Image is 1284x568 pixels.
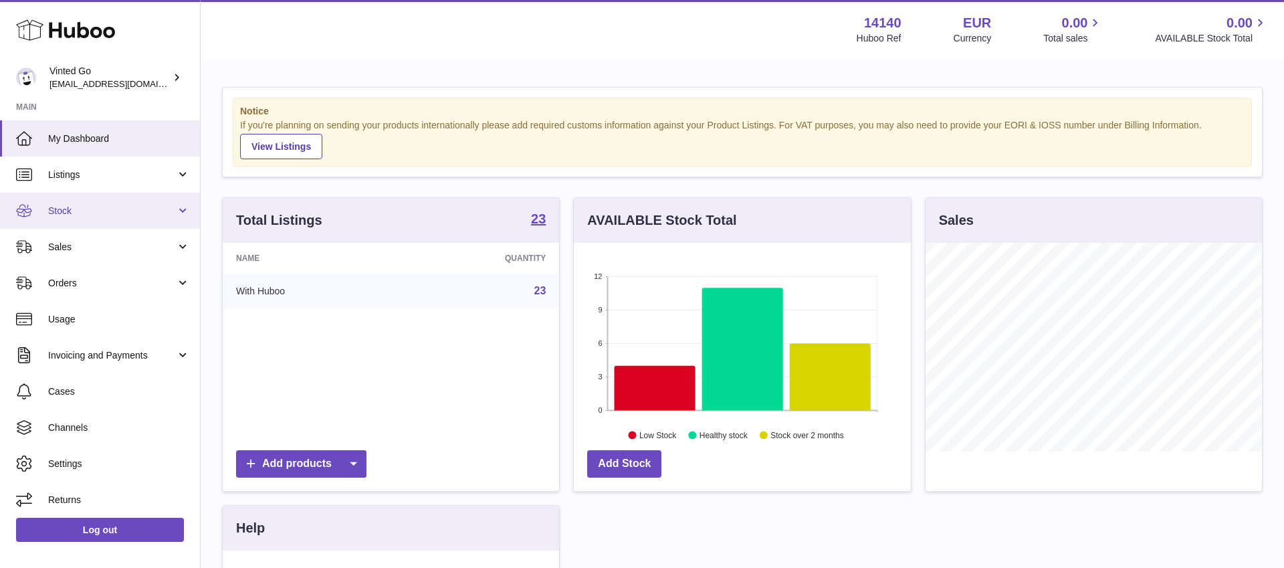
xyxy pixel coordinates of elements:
span: My Dashboard [48,132,190,145]
a: 0.00 Total sales [1043,14,1103,45]
strong: 14140 [864,14,901,32]
h3: Help [236,519,265,537]
th: Name [223,243,401,274]
h3: Sales [939,211,974,229]
strong: Notice [240,105,1245,118]
text: Healthy stock [700,430,748,440]
a: 23 [534,285,546,296]
span: Settings [48,458,190,470]
a: 23 [531,212,546,228]
span: Orders [48,277,176,290]
span: Invoicing and Payments [48,349,176,362]
span: Cases [48,385,190,398]
span: 0.00 [1226,14,1253,32]
span: Channels [48,421,190,434]
div: Currency [954,32,992,45]
span: 0.00 [1062,14,1088,32]
text: Stock over 2 months [771,430,844,440]
a: Add products [236,450,366,478]
div: Vinted Go [49,65,170,90]
img: giedre.bartusyte@vinted.com [16,68,36,88]
div: Huboo Ref [857,32,901,45]
div: If you're planning on sending your products internationally please add required customs informati... [240,119,1245,159]
span: [EMAIL_ADDRESS][DOMAIN_NAME] [49,78,197,89]
a: Log out [16,518,184,542]
text: 9 [599,306,603,314]
span: Returns [48,494,190,506]
span: Usage [48,313,190,326]
td: With Huboo [223,274,401,308]
th: Quantity [401,243,560,274]
text: 0 [599,406,603,414]
text: 12 [595,272,603,280]
span: Listings [48,169,176,181]
a: Add Stock [587,450,661,478]
span: AVAILABLE Stock Total [1155,32,1268,45]
text: 3 [599,373,603,381]
span: Sales [48,241,176,254]
strong: 23 [531,212,546,225]
text: 6 [599,339,603,347]
span: Stock [48,205,176,217]
h3: Total Listings [236,211,322,229]
strong: EUR [963,14,991,32]
text: Low Stock [639,430,677,440]
h3: AVAILABLE Stock Total [587,211,736,229]
a: View Listings [240,134,322,159]
a: 0.00 AVAILABLE Stock Total [1155,14,1268,45]
span: Total sales [1043,32,1103,45]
